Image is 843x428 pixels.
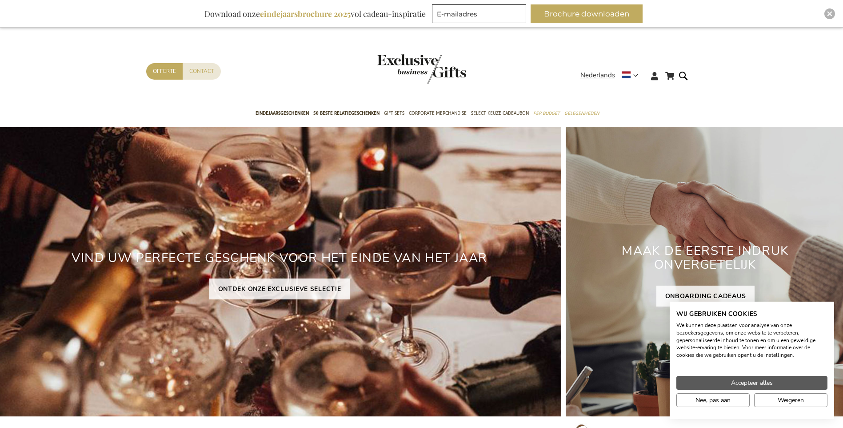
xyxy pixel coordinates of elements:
img: Exclusive Business gifts logo [377,54,466,84]
input: E-mailadres [432,4,526,23]
button: Pas cookie voorkeuren aan [676,393,750,407]
button: Alle cookies weigeren [754,393,827,407]
span: Eindejaarsgeschenken [256,109,309,118]
span: Per Budget [533,109,560,118]
button: Accepteer alle cookies [676,376,827,390]
span: Accepteer alles [731,378,773,388]
h2: Wij gebruiken cookies [676,310,827,318]
span: Corporate Merchandise [409,109,467,118]
a: Offerte [146,63,183,80]
span: 50 beste relatiegeschenken [313,109,380,118]
span: Weigeren [778,396,804,405]
div: Download onze vol cadeau-inspiratie [200,4,430,23]
span: Select Keuze Cadeaubon [471,109,529,118]
img: Close [827,11,832,16]
b: eindejaarsbrochure 2025 [260,8,351,19]
form: marketing offers and promotions [432,4,529,26]
p: We kunnen deze plaatsen voor analyse van onze bezoekersgegevens, om onze website te verbeteren, g... [676,322,827,359]
a: ONBOARDING CADEAUS [656,286,755,307]
a: Contact [183,63,221,80]
div: Close [824,8,835,19]
span: Gelegenheden [564,109,599,118]
button: Brochure downloaden [531,4,643,23]
span: Nederlands [580,70,615,81]
span: Nee, pas aan [695,396,731,405]
a: store logo [377,54,422,84]
a: ONTDEK ONZE EXCLUSIEVE SELECTIE [209,279,350,299]
div: Nederlands [580,70,644,81]
span: Gift Sets [384,109,404,118]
